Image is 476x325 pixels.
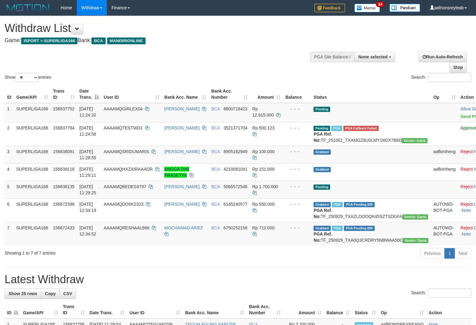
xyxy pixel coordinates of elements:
[314,184,330,190] span: Pending
[14,181,51,198] td: SUPERLIGA168
[426,301,471,319] th: Action
[431,85,458,103] th: Op: activate to sort column ascending
[14,163,51,181] td: SUPERLIGA168
[403,238,428,243] span: Vendor URL: https://trx31.1velocity.biz
[314,132,332,143] b: PGA Ref. No:
[5,222,14,246] td: 7
[461,149,473,154] a: Reject
[87,301,127,319] th: Date Trans.: activate to sort column ascending
[252,184,278,189] span: Rp 1.700.000
[224,167,248,172] span: Copy 4210081041 to clipboard
[332,202,343,207] span: Marked by aafsoycanthlai
[224,149,248,154] span: Copy 8905162949 to clipboard
[311,222,431,246] td: TF_250929_TXA0Q3CRDRY5NBWAA50C
[164,184,200,189] a: [PERSON_NAME]
[247,301,283,319] th: Bank Acc. Number: activate to sort column ascending
[14,103,51,122] td: SUPERLIGA168
[389,4,420,12] img: panduan.png
[285,125,309,131] div: - - -
[60,301,87,319] th: Trans ID: activate to sort column ascending
[252,125,275,130] span: Rp 500.123
[127,301,182,319] th: User ID: activate to sort column ascending
[53,225,75,230] span: 156672433
[455,248,471,259] a: Next
[211,149,220,154] span: BCA
[428,73,471,82] input: Search:
[164,106,200,111] a: [PERSON_NAME]
[164,149,200,154] a: [PERSON_NAME]
[14,222,51,246] td: SUPERLIGA168
[462,208,471,213] a: Note
[461,225,473,230] a: Reject
[5,38,311,44] h4: Game: Bank:
[252,167,275,172] span: Rp 151.000
[314,208,332,219] b: PGA Ref. No:
[45,291,56,296] span: Copy
[53,184,75,189] span: 156838135
[419,52,467,62] a: Run Auto-Refresh
[252,149,275,154] span: Rp 100.000
[80,149,96,160] span: [DATE] 11:28:55
[462,232,471,236] a: Note
[211,125,220,130] span: BCA
[80,225,96,236] span: [DATE] 12:34:52
[15,73,38,82] select: Showentries
[80,167,96,178] span: [DATE] 11:29:11
[352,301,378,319] th: Status: activate to sort column ascending
[285,166,309,172] div: - - -
[224,125,248,130] span: Copy 3521371704 to clipboard
[5,3,51,12] img: MOTION_logo.png
[5,22,311,34] h1: Withdraw List
[211,202,220,207] span: BCA
[211,225,220,230] span: BCA
[80,184,96,195] span: [DATE] 11:29:25
[164,125,200,130] a: [PERSON_NAME]
[164,167,189,178] a: ANGGA DWI PRASETYA
[314,226,331,231] span: Grabbed
[5,122,14,146] td: 2
[344,226,375,231] span: PGA Pending
[285,225,309,231] div: - - -
[14,146,51,163] td: SUPERLIGA168
[104,106,143,111] span: AAAAMQGIRLEX04
[53,149,75,154] span: 156838091
[5,198,14,222] td: 6
[461,202,473,207] a: Reject
[343,126,378,131] span: PGA Error
[21,301,60,319] th: Game/API: activate to sort column ascending
[5,85,14,103] th: ID
[211,167,220,172] span: BCA
[101,85,162,103] th: User ID: activate to sort column ascending
[311,85,431,103] th: Status
[332,226,343,231] span: Marked by aafsoycanthlai
[310,52,354,62] div: PGA Site Balance /
[164,225,204,230] a: MOCHAMAD ARIEF
[14,122,51,146] td: SUPERLIGA168
[5,301,21,319] th: ID: activate to sort column descending
[285,149,309,155] div: - - -
[63,291,72,296] span: CSV
[5,146,14,163] td: 3
[461,167,473,172] a: Reject
[285,106,309,112] div: - - -
[444,248,455,259] a: 1
[449,62,467,73] a: Stop
[402,214,428,220] span: Vendor URL: https://trx31.1velocity.biz
[314,4,345,12] img: Feedback.jpg
[411,73,471,82] label: Search:
[314,107,330,112] span: Pending
[5,181,14,198] td: 5
[164,202,200,207] a: [PERSON_NAME]
[285,184,309,190] div: - - -
[5,248,194,256] div: Showing 1 to 7 of 7 entries
[354,4,380,12] img: Button%20Memo.svg
[224,106,248,111] span: Copy 8800718423 to clipboard
[314,202,331,207] span: Grabbed
[285,201,309,207] div: - - -
[107,38,146,44] span: MANDIRIONLINE
[211,184,220,189] span: BCA
[162,85,209,103] th: Bank Acc. Name: activate to sort column ascending
[104,202,143,207] span: AAAAMQDOIIK2323
[53,202,75,207] span: 156672398
[51,85,77,103] th: Trans ID: activate to sort column ascending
